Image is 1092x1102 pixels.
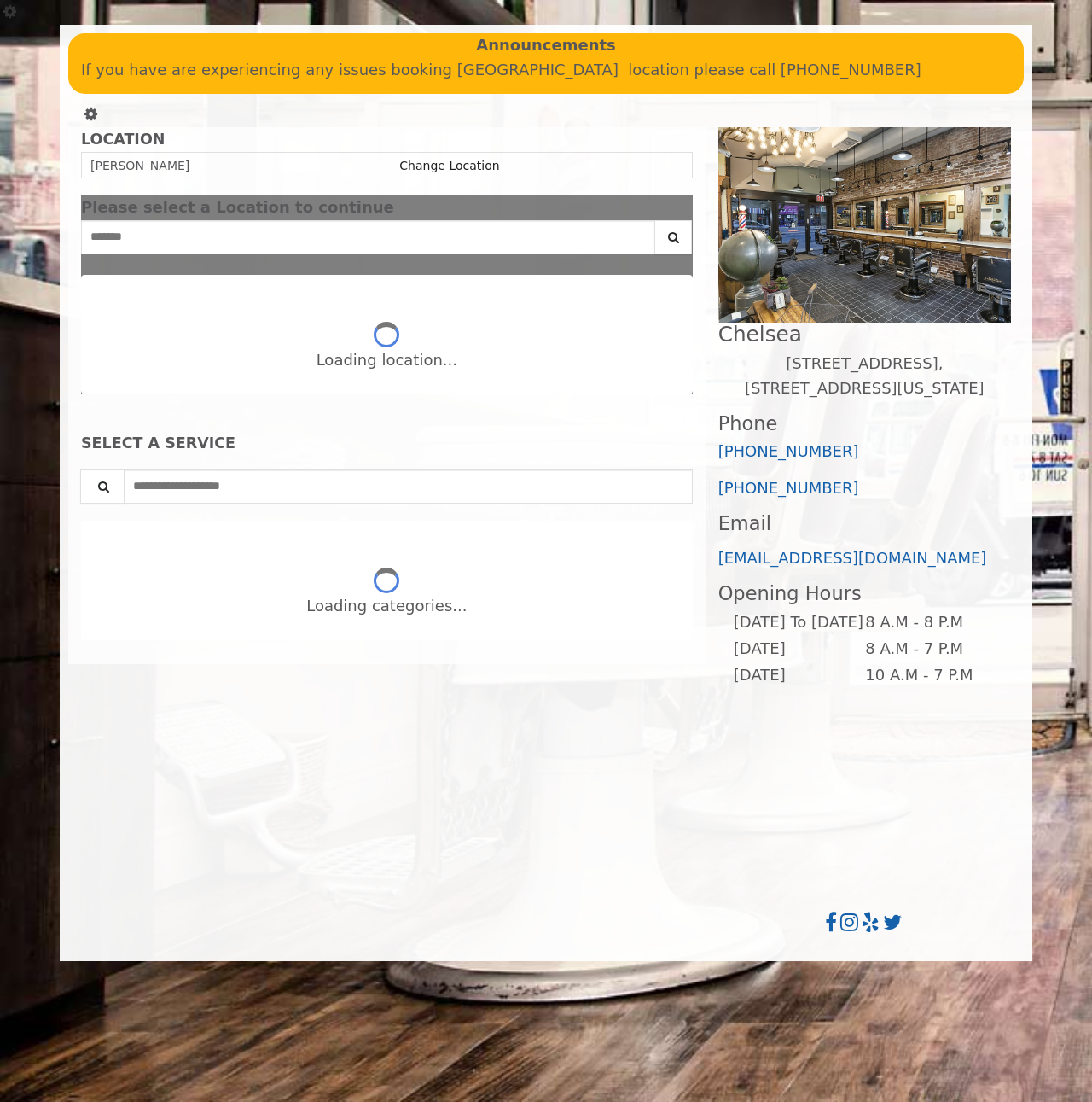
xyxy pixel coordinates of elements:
[664,231,683,243] i: Search button
[81,435,693,452] div: SELECT A SERVICE
[81,58,1011,83] p: If you have are experiencing any issues booking [GEOGRAPHIC_DATA] location please call [PHONE_NUM...
[81,198,394,216] span: Please select a Location to continue
[718,549,987,567] a: [EMAIL_ADDRESS][DOMAIN_NAME]
[81,131,165,148] b: LOCATION
[90,159,189,172] span: [PERSON_NAME]
[718,583,1011,604] h3: Opening Hours
[317,348,457,373] div: Loading location...
[733,636,864,662] td: [DATE]
[667,202,693,213] button: close dialog
[718,323,1011,346] h2: Chelsea
[733,662,864,689] td: [DATE]
[718,513,1011,534] h3: Email
[864,662,996,689] td: 10 A.M - 7 P.M
[80,469,125,504] button: Service Search
[864,609,996,636] td: 8 A.M - 8 P.M
[718,479,859,497] a: [PHONE_NUMBER]
[864,636,996,662] td: 8 A.M - 7 P.M
[718,352,1011,401] p: [STREET_ADDRESS],[STREET_ADDRESS][US_STATE]
[306,594,467,619] div: Loading categories...
[718,442,859,460] a: [PHONE_NUMBER]
[81,220,693,263] div: Center Select
[733,609,864,636] td: [DATE] To [DATE]
[718,413,1011,434] h3: Phone
[399,159,499,172] a: Change Location
[476,33,616,58] b: Announcements
[81,220,655,254] input: Search Center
